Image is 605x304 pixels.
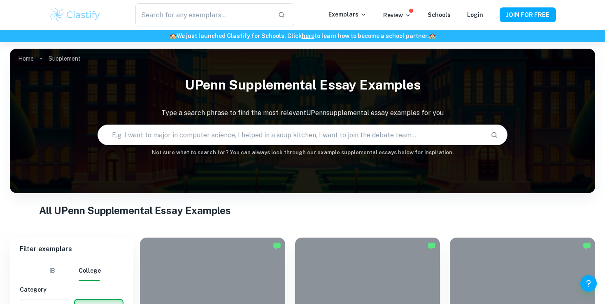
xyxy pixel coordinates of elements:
[500,7,556,22] button: JOIN FOR FREE
[135,3,271,26] input: Search for any exemplars...
[273,242,281,250] img: Marked
[428,242,436,250] img: Marked
[302,33,314,39] a: here
[42,261,62,281] button: IB
[383,11,411,20] p: Review
[467,12,483,18] a: Login
[79,261,101,281] button: College
[20,285,123,294] h6: Category
[487,128,501,142] button: Search
[98,123,484,146] input: E.g. I want to major in computer science, I helped in a soup kitchen, I want to join the debate t...
[10,72,595,98] h1: UPenn Supplemental Essay Examples
[429,33,436,39] span: 🏫
[10,238,133,261] h6: Filter exemplars
[39,203,566,218] h1: All UPenn Supplemental Essay Examples
[10,108,595,118] p: Type a search phrase to find the most relevant UPenn supplemental essay examples for you
[170,33,177,39] span: 🏫
[49,7,101,23] img: Clastify logo
[2,31,603,40] h6: We just launched Clastify for Schools. Click to learn how to become a school partner.
[328,10,367,19] p: Exemplars
[42,261,101,281] div: Filter type choice
[49,54,81,63] p: Supplement
[18,53,34,64] a: Home
[580,275,597,292] button: Help and Feedback
[10,148,595,157] h6: Not sure what to search for? You can always look through our example supplemental essays below fo...
[583,242,591,250] img: Marked
[428,12,451,18] a: Schools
